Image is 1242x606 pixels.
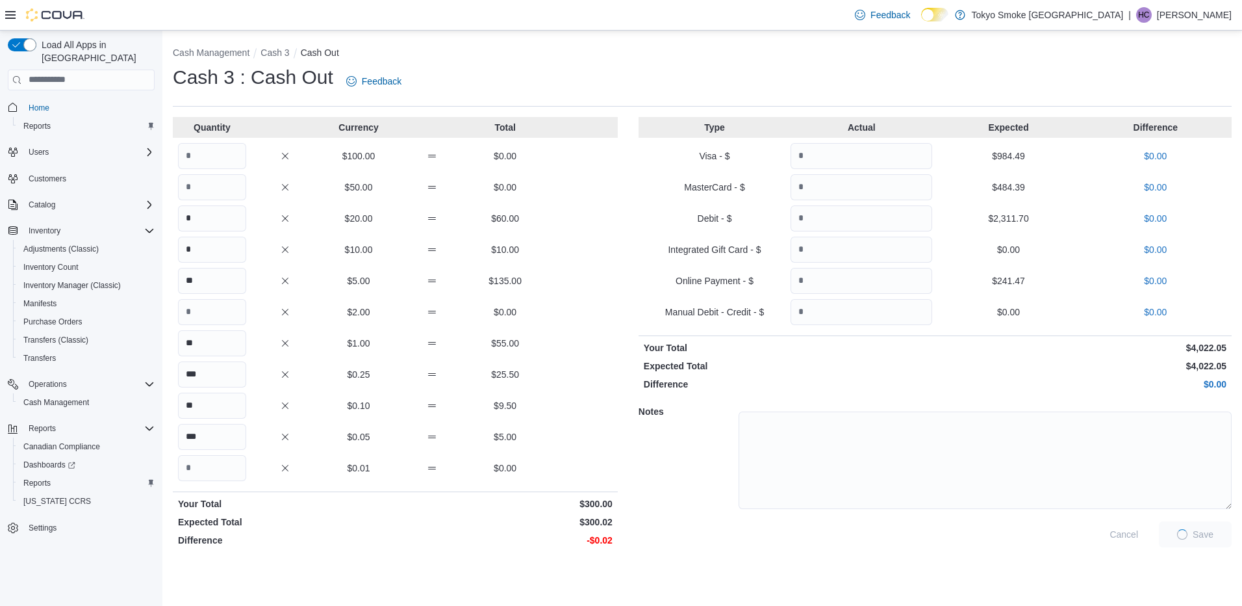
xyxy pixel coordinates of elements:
input: Quantity [178,455,246,481]
span: Reports [23,121,51,131]
span: Manifests [18,296,155,311]
p: $5.00 [325,274,393,287]
span: Catalog [29,200,55,210]
p: Currency [325,121,393,134]
button: Settings [3,518,160,537]
input: Quantity [178,268,246,294]
p: -$0.02 [398,534,612,547]
p: $4,022.05 [937,341,1226,354]
p: $984.49 [937,150,1079,163]
p: Your Total [178,497,392,510]
a: Settings [23,520,62,536]
span: HC [1138,7,1149,23]
span: Transfers (Classic) [18,332,155,348]
p: $10.00 [471,243,539,256]
span: Users [23,144,155,160]
input: Quantity [791,143,932,169]
button: Users [3,143,160,161]
p: Type [644,121,785,134]
a: Feedback [850,2,915,28]
p: $25.50 [471,368,539,381]
p: Debit - $ [644,212,785,225]
a: Transfers [18,350,61,366]
button: Operations [3,375,160,393]
button: Home [3,98,160,117]
p: Manual Debit - Credit - $ [644,306,785,319]
p: $1.00 [325,337,393,350]
p: $4,022.05 [937,360,1226,373]
button: Cash 3 [260,47,289,58]
span: Cash Management [18,395,155,410]
p: $0.00 [1085,306,1226,319]
p: $9.50 [471,399,539,412]
p: Expected Total [644,360,933,373]
span: Reports [23,421,155,436]
p: $0.00 [1085,150,1226,163]
button: Customers [3,169,160,188]
p: Tokyo Smoke [GEOGRAPHIC_DATA] [972,7,1124,23]
p: $0.05 [325,430,393,443]
a: Dashboards [18,457,81,473]
input: Quantity [178,362,246,388]
a: Reports [18,118,56,134]
button: Inventory [3,222,160,240]
nav: An example of EuiBreadcrumbs [173,46,1232,62]
span: Catalog [23,197,155,213]
span: Canadian Compliance [23,441,100,452]
p: $10.00 [325,243,393,256]
img: Cova [26,8,84,21]
span: Inventory Count [18,259,155,275]
nav: Complex example [8,93,155,572]
button: Reports [3,419,160,438]
span: Cancel [1109,528,1138,541]
span: Inventory [23,223,155,239]
p: Your Total [644,341,933,354]
button: Operations [23,376,72,392]
button: Reports [23,421,61,436]
p: Expected [937,121,1079,134]
p: $55.00 [471,337,539,350]
span: Adjustments (Classic) [23,244,99,254]
p: Integrated Gift Card - $ [644,243,785,256]
p: $300.00 [398,497,612,510]
a: Inventory Count [18,259,84,275]
span: Feedback [870,8,910,21]
span: [US_STATE] CCRS [23,496,91,507]
p: $0.00 [1085,212,1226,225]
span: Dark Mode [921,21,922,22]
p: $0.00 [937,378,1226,391]
input: Quantity [791,205,932,231]
p: $0.01 [325,462,393,475]
span: Reports [18,118,155,134]
p: $241.47 [937,274,1079,287]
button: Reports [13,474,160,492]
p: $0.25 [325,368,393,381]
p: $0.00 [471,150,539,163]
span: Adjustments (Classic) [18,241,155,257]
p: $135.00 [471,274,539,287]
p: Online Payment - $ [644,274,785,287]
input: Quantity [178,424,246,450]
input: Quantity [178,393,246,419]
span: Transfers (Classic) [23,335,88,345]
span: Home [23,99,155,116]
span: Save [1193,528,1213,541]
input: Dark Mode [921,8,948,21]
span: Settings [29,523,57,533]
p: MasterCard - $ [644,181,785,194]
p: $0.00 [471,306,539,319]
p: $0.00 [1085,181,1226,194]
p: $0.00 [937,306,1079,319]
span: Purchase Orders [18,314,155,330]
span: Settings [23,520,155,536]
input: Quantity [178,205,246,231]
a: Customers [23,171,71,187]
input: Quantity [178,330,246,356]
p: | [1128,7,1131,23]
span: Reports [23,478,51,488]
p: Expected Total [178,516,392,529]
p: $20.00 [325,212,393,225]
a: Cash Management [18,395,94,410]
span: Inventory Manager (Classic) [18,278,155,293]
button: LoadingSave [1159,521,1232,547]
